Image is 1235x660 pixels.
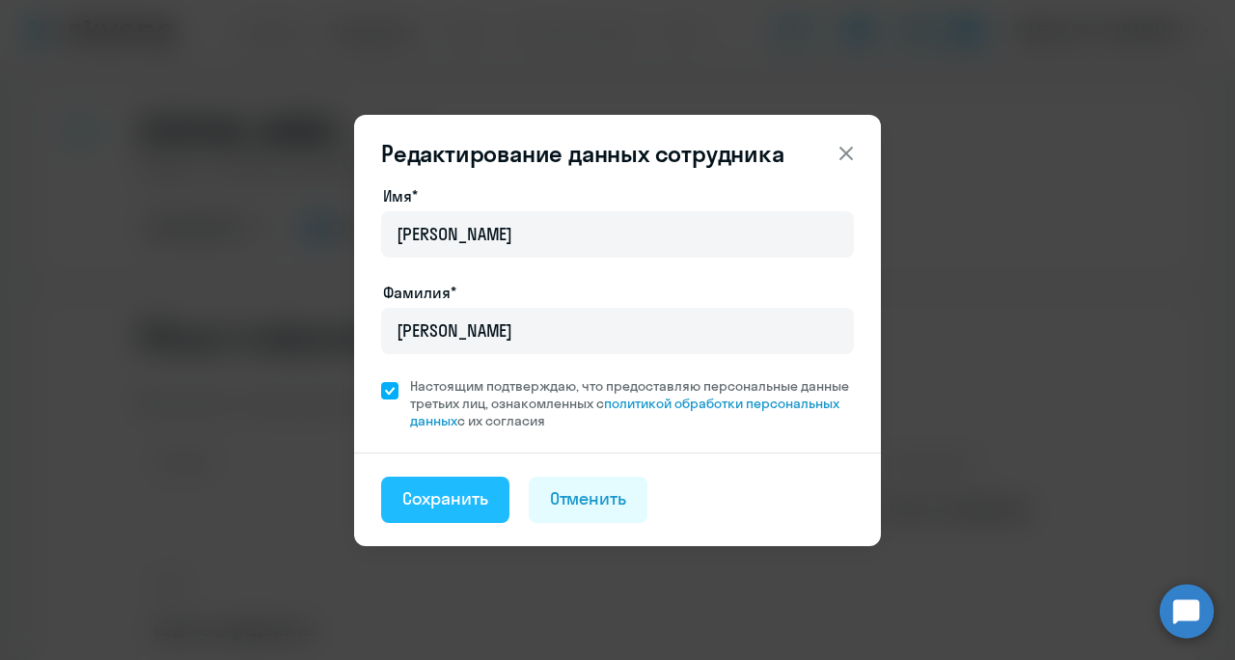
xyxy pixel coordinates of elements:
[529,477,648,523] button: Отменить
[381,477,509,523] button: Сохранить
[410,377,854,429] span: Настоящим подтверждаю, что предоставляю персональные данные третьих лиц, ознакомленных с с их сог...
[550,486,627,511] div: Отменить
[410,395,839,429] a: политикой обработки персональных данных
[354,138,881,169] header: Редактирование данных сотрудника
[402,486,488,511] div: Сохранить
[383,281,456,304] label: Фамилия*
